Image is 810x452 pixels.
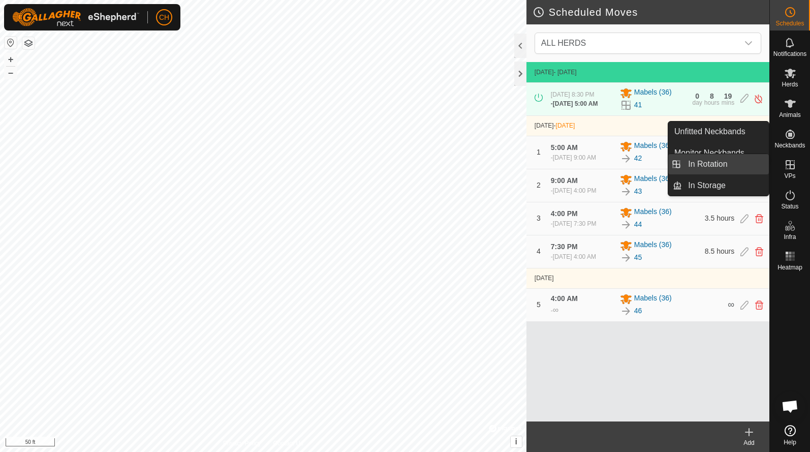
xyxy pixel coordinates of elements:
span: [DATE] [556,122,575,129]
span: 7:30 PM [551,243,578,251]
div: - [551,153,596,162]
a: In Rotation [682,154,769,174]
img: Gallagher Logo [12,8,139,26]
span: 3 [537,214,541,222]
span: Help [784,439,796,445]
a: 41 [634,100,642,110]
div: hours [704,100,720,106]
span: 1 [537,148,541,156]
a: Monitor Neckbands [668,143,769,163]
div: - [551,219,597,228]
span: [DATE] [535,122,554,129]
div: day [692,100,702,106]
span: i [515,437,517,446]
a: Unfitted Neckbands [668,122,769,142]
span: Schedules [775,20,804,26]
a: In Storage [682,175,769,196]
div: - [551,99,598,108]
span: [DATE] 5:00 AM [553,100,598,107]
img: To [620,153,632,165]
span: 4:00 PM [551,209,578,218]
button: Map Layers [22,37,35,49]
span: Infra [784,234,796,240]
span: Mabels (36) [634,140,672,153]
a: Contact Us [273,439,303,448]
span: [DATE] 8:30 PM [551,91,595,98]
span: 4:00 AM [551,294,578,303]
span: [DATE] 4:00 PM [553,187,597,194]
span: 8.5 hours [705,247,734,255]
h2: Scheduled Moves [533,6,769,18]
div: 19 [724,93,732,100]
span: - [554,122,575,129]
span: - [DATE] [554,69,577,76]
button: i [511,436,522,447]
a: Help [770,421,810,449]
span: Neckbands [774,142,805,148]
a: 42 [634,153,642,164]
span: ALL HERDS [537,33,738,53]
span: Status [781,203,798,209]
a: 45 [634,252,642,263]
span: Heatmap [777,264,802,270]
span: Herds [782,81,798,87]
img: To [620,252,632,264]
button: Reset Map [5,37,17,49]
span: Mabels (36) [634,173,672,186]
div: Add [729,438,769,447]
button: + [5,53,17,66]
span: ∞ [553,306,558,314]
div: dropdown trigger [738,33,759,53]
li: In Rotation [668,154,769,174]
div: mins [722,100,734,106]
div: 8 [710,93,714,100]
div: - [551,304,558,316]
span: Mabels (36) [634,239,672,252]
span: 5:00 AM [551,143,578,152]
span: In Rotation [688,158,727,170]
li: In Storage [668,175,769,196]
span: VPs [784,173,795,179]
img: To [620,186,632,198]
span: ALL HERDS [541,39,586,47]
img: To [620,219,632,231]
span: 5 [537,300,541,309]
div: - [551,186,597,195]
span: [DATE] 4:00 AM [553,253,596,260]
span: [DATE] 7:30 PM [553,220,597,227]
span: Mabels (36) [634,293,672,305]
span: [DATE] [535,275,554,282]
a: 43 [634,186,642,197]
div: 0 [695,93,699,100]
span: ∞ [728,299,734,310]
span: [DATE] [535,69,554,76]
div: Open chat [775,391,805,421]
span: In Storage [688,179,726,192]
span: Monitor Neckbands [674,147,744,159]
span: Animals [779,112,801,118]
div: - [551,252,596,261]
a: Privacy Policy [223,439,261,448]
span: CH [159,12,169,23]
span: 2 [537,181,541,189]
span: Unfitted Neckbands [674,126,745,138]
span: 9:00 AM [551,176,578,185]
img: Turn off schedule move [754,94,763,104]
span: Mabels (36) [634,206,672,219]
img: To [620,305,632,317]
a: 44 [634,219,642,230]
span: 3.5 hours [705,214,734,222]
span: 4 [537,247,541,255]
span: Mabels (36) [634,87,672,99]
span: [DATE] 9:00 AM [553,154,596,161]
span: Notifications [773,51,806,57]
button: – [5,67,17,79]
a: 46 [634,306,642,316]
